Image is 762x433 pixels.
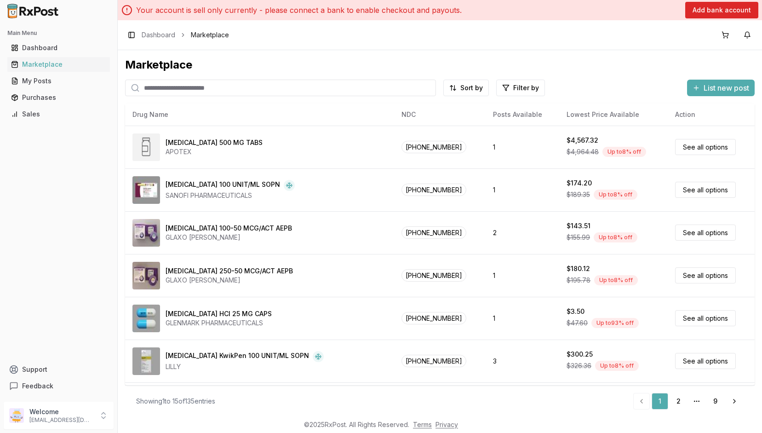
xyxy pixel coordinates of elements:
div: Up to 8 % off [602,147,646,157]
span: [PHONE_NUMBER] [401,312,466,324]
div: $174.20 [567,179,592,188]
span: [PHONE_NUMBER] [401,269,466,282]
a: 9 [707,393,723,410]
button: Feedback [4,378,114,394]
div: [MEDICAL_DATA] HCl 25 MG CAPS [166,309,272,318]
img: RxPost Logo [4,4,63,18]
a: See all options [675,310,736,326]
div: [MEDICAL_DATA] 250-50 MCG/ACT AEPB [166,266,293,276]
div: Purchases [11,93,106,102]
th: Action [668,104,755,126]
div: [MEDICAL_DATA] 500 MG TABS [166,138,263,147]
img: Advair Diskus 250-50 MCG/ACT AEPB [132,262,160,289]
img: Basaglar KwikPen 100 UNIT/ML SOPN [132,347,160,375]
a: Purchases [7,89,110,106]
td: 3 [486,340,559,382]
p: Your account is sell only currently - please connect a bank to enable checkout and payouts. [136,5,462,16]
td: 1 [486,297,559,340]
span: Feedback [22,381,53,391]
div: GLAXO [PERSON_NAME] [166,276,293,285]
span: Filter by [513,83,539,92]
a: Terms [413,421,432,428]
button: Add bank account [685,2,758,18]
div: Marketplace [125,58,755,72]
nav: breadcrumb [142,30,229,40]
a: Marketplace [7,56,110,73]
button: List new post [687,80,755,96]
div: Up to 8 % off [594,275,638,285]
span: $195.78 [567,276,590,285]
button: Marketplace [4,57,114,72]
img: Atomoxetine HCl 25 MG CAPS [132,305,160,332]
a: Sales [7,106,110,122]
div: [MEDICAL_DATA] 100 UNIT/ML SOPN [166,180,280,191]
th: NDC [394,104,486,126]
a: See all options [675,225,736,241]
a: Dashboard [142,30,175,40]
img: User avatar [9,408,24,423]
button: Filter by [496,80,545,96]
a: See all options [675,139,736,155]
div: APOTEX [166,147,263,156]
img: Abiraterone Acetate 500 MG TABS [132,133,160,161]
div: [MEDICAL_DATA] 100-50 MCG/ACT AEPB [166,224,292,233]
span: $326.36 [567,361,591,370]
span: $4,964.48 [567,147,599,156]
div: Showing 1 to 15 of 135 entries [136,397,215,406]
a: See all options [675,182,736,198]
span: [PHONE_NUMBER] [401,355,466,367]
th: Posts Available [486,104,559,126]
img: Admelog SoloStar 100 UNIT/ML SOPN [132,176,160,204]
div: Dashboard [11,43,106,52]
div: Up to 93 % off [591,318,639,328]
div: $300.25 [567,350,593,359]
a: See all options [675,353,736,369]
a: Dashboard [7,40,110,56]
nav: pagination [633,393,744,410]
span: Marketplace [191,30,229,40]
button: Dashboard [4,40,114,55]
div: Sales [11,110,106,119]
h2: Main Menu [7,29,110,37]
button: Sales [4,107,114,121]
img: Advair Diskus 100-50 MCG/ACT AEPB [132,219,160,247]
div: GLAXO [PERSON_NAME] [166,233,292,242]
div: $180.12 [567,264,590,273]
a: 1 [652,393,668,410]
button: My Posts [4,74,114,88]
div: $3.50 [567,307,584,316]
th: Drug Name [125,104,394,126]
div: Marketplace [11,60,106,69]
div: Up to 8 % off [595,361,639,371]
td: 1 [486,168,559,211]
span: List new post [704,82,749,93]
td: 1 [486,382,559,425]
td: 2 [486,211,559,254]
div: Up to 8 % off [594,232,637,242]
span: Sort by [460,83,483,92]
div: SANOFI PHARMACEUTICALS [166,191,295,200]
a: Privacy [435,421,458,428]
a: My Posts [7,73,110,89]
div: LILLY [166,362,324,371]
button: Sort by [443,80,489,96]
td: 1 [486,126,559,168]
p: [EMAIL_ADDRESS][DOMAIN_NAME] [29,416,93,424]
button: Purchases [4,90,114,105]
span: [PHONE_NUMBER] [401,184,466,196]
span: [PHONE_NUMBER] [401,141,466,153]
div: [MEDICAL_DATA] KwikPen 100 UNIT/ML SOPN [166,351,309,362]
th: Lowest Price Available [559,104,668,126]
div: $4,567.32 [567,136,598,145]
button: Support [4,361,114,378]
div: GLENMARK PHARMACEUTICALS [166,318,272,328]
td: 1 [486,254,559,297]
a: See all options [675,267,736,283]
span: $47.60 [567,318,588,328]
div: My Posts [11,76,106,86]
div: Up to 8 % off [594,190,637,200]
span: $155.99 [567,233,590,242]
a: List new post [687,84,755,93]
span: [PHONE_NUMBER] [401,226,466,239]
